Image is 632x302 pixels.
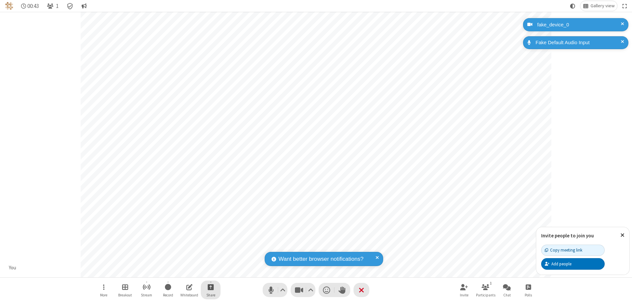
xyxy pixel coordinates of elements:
[620,1,630,11] button: Fullscreen
[115,281,135,299] button: Manage Breakout Rooms
[541,258,605,269] button: Add people
[545,247,582,253] div: Copy meeting link
[94,281,114,299] button: Open menu
[497,281,517,299] button: Open chat
[137,281,156,299] button: Start streaming
[263,283,287,297] button: Mute (⌘+Shift+A)
[163,293,173,297] span: Record
[354,283,369,297] button: End or leave meeting
[18,1,42,11] div: Timer
[591,3,615,9] span: Gallery view
[141,293,152,297] span: Stream
[278,283,287,297] button: Audio settings
[79,1,89,11] button: Conversation
[27,3,39,9] span: 00:43
[541,232,594,239] label: Invite people to join you
[503,293,511,297] span: Chat
[525,293,532,297] span: Polls
[201,281,221,299] button: Start sharing
[291,283,315,297] button: Stop video (⌘+Shift+V)
[278,255,363,263] span: Want better browser notifications?
[533,39,623,46] div: Fake Default Audio Input
[180,293,198,297] span: Whiteboard
[100,293,107,297] span: More
[488,280,494,286] div: 1
[5,2,13,10] img: QA Selenium DO NOT DELETE OR CHANGE
[319,283,334,297] button: Send a reaction
[206,293,215,297] span: Share
[518,281,538,299] button: Open poll
[476,281,495,299] button: Open participant list
[460,293,468,297] span: Invite
[535,21,623,29] div: fake_device_0
[541,245,605,256] button: Copy meeting link
[56,3,59,9] span: 1
[476,293,495,297] span: Participants
[580,1,617,11] button: Change layout
[44,1,61,11] button: Open participant list
[64,1,76,11] div: Meeting details Encryption enabled
[158,281,178,299] button: Start recording
[179,281,199,299] button: Open shared whiteboard
[118,293,132,297] span: Breakout
[7,264,19,272] div: You
[567,1,578,11] button: Using system theme
[454,281,474,299] button: Invite participants (⌘+Shift+I)
[334,283,350,297] button: Raise hand
[306,283,315,297] button: Video setting
[616,227,629,243] button: Close popover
